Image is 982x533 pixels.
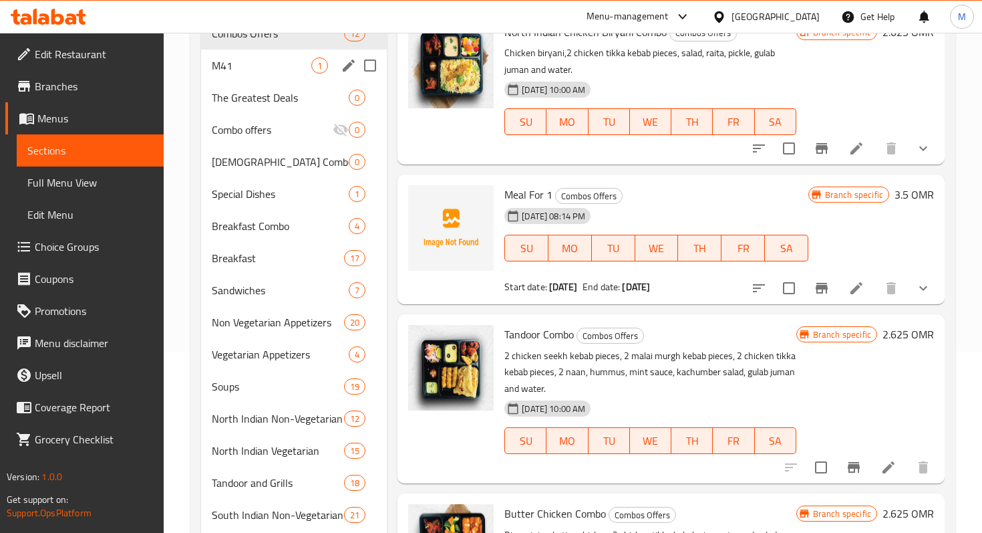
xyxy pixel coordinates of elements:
div: Combos Offers [609,507,676,523]
span: SU [510,112,541,132]
span: North Indian Non-Vegetarian [212,411,344,427]
span: [DATE] 10:00 AM [516,403,591,415]
button: SU [504,427,546,454]
a: Edit Restaurant [5,38,164,70]
div: items [349,90,365,106]
div: items [344,475,365,491]
svg: Show Choices [915,280,931,296]
span: SA [760,112,791,132]
span: Branch specific [820,189,888,201]
div: Breakfast Combo [212,218,349,234]
div: items [344,250,365,266]
span: TU [594,431,625,451]
button: WE [630,108,671,135]
span: Get support on: [7,491,68,508]
div: North Indian Non-Vegetarian12 [201,403,387,435]
div: South Indian Non-Vegetarians [212,507,344,523]
span: The Greatest Deals [212,90,349,106]
div: Non Vegetarian Appetizers20 [201,306,387,338]
span: TU [597,239,630,258]
span: TH [677,112,707,132]
span: Select to update [775,134,803,163]
span: Grocery Checklist [35,431,153,447]
div: items [349,122,365,138]
button: SA [755,427,796,454]
span: Breakfast [212,250,344,266]
a: Menus [5,102,164,134]
a: Full Menu View [17,167,164,199]
div: items [349,186,365,202]
span: 12 [345,413,365,425]
span: TH [677,431,707,451]
button: delete [875,132,907,165]
span: Soups [212,379,344,395]
span: Combos Offers [577,328,643,344]
button: TU [592,235,635,261]
div: items [349,218,365,234]
span: 1.0.0 [41,468,62,486]
span: FR [718,431,749,451]
button: SA [755,108,796,135]
button: FR [713,108,754,135]
div: Sandwiches7 [201,274,387,306]
h6: 2.625 OMR [882,23,934,41]
a: Edit menu item [848,140,864,156]
svg: Inactive section [333,122,349,138]
span: 1 [349,188,365,201]
span: FR [727,239,760,258]
button: MO [546,427,588,454]
div: items [349,282,365,298]
span: 20 [345,316,365,329]
div: Breakfast Combo4 [201,210,387,242]
button: delete [907,451,939,484]
a: Menu disclaimer [5,327,164,359]
span: Vegetarian Appetizers [212,346,349,362]
span: Sections [27,142,153,158]
span: 15 [345,445,365,457]
span: Meal For 1 [504,185,552,205]
button: FR [713,427,754,454]
span: MO [552,112,583,132]
div: North Indian Vegetarian15 [201,435,387,467]
div: The Greatest Deals0 [201,82,387,114]
span: Coverage Report [35,399,153,415]
span: SA [760,431,791,451]
a: Coupons [5,263,164,295]
a: Promotions [5,295,164,327]
a: Upsell [5,359,164,391]
span: M [958,9,966,24]
span: TH [683,239,716,258]
span: North Indian Vegetarian [212,443,344,459]
div: items [344,507,365,523]
div: [GEOGRAPHIC_DATA] [731,9,820,24]
span: Sandwiches [212,282,349,298]
span: Special Dishes [212,186,349,202]
button: MO [546,108,588,135]
span: WE [635,431,666,451]
span: Choice Groups [35,239,153,255]
h6: 2.625 OMR [882,325,934,344]
span: 4 [349,220,365,233]
svg: Show Choices [915,140,931,156]
b: [DATE] [549,278,577,296]
div: items [349,346,365,362]
span: 4 [349,348,365,361]
div: [DEMOGRAPHIC_DATA] Combos 250 [201,146,387,178]
span: Select to update [807,453,835,482]
button: show more [907,272,939,304]
div: Vegetarian Appetizers4 [201,338,387,370]
div: Menu-management [587,9,669,25]
span: 21 [345,509,365,522]
span: MO [552,431,583,451]
img: Tandoor Combo [408,325,494,411]
a: Coverage Report [5,391,164,423]
p: Chicken biryani,2 chicken tikka kebab pieces, salad, raita, pickle, gulab juman and water. [504,45,796,78]
a: Grocery Checklist [5,423,164,455]
button: SU [504,108,546,135]
span: Tandoor and Grills [212,475,344,491]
